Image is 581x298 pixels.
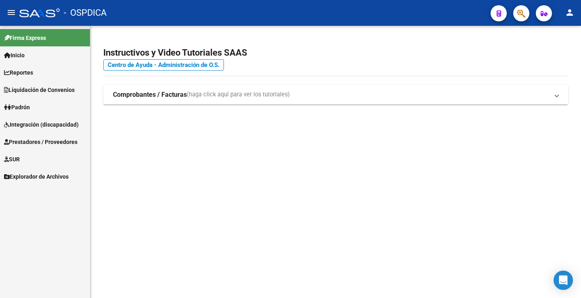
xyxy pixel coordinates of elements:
[187,90,290,99] span: (haga click aquí para ver los tutoriales)
[4,120,79,129] span: Integración (discapacidad)
[4,138,77,146] span: Prestadores / Proveedores
[64,4,107,22] span: - OSPDICA
[4,155,20,164] span: SUR
[4,33,46,42] span: Firma Express
[103,45,568,60] h2: Instructivos y Video Tutoriales SAAS
[4,85,75,94] span: Liquidación de Convenios
[4,172,69,181] span: Explorador de Archivos
[4,51,25,60] span: Inicio
[4,68,33,77] span: Reportes
[4,103,30,112] span: Padrón
[565,8,575,17] mat-icon: person
[554,271,573,290] div: Open Intercom Messenger
[6,8,16,17] mat-icon: menu
[113,90,187,99] strong: Comprobantes / Facturas
[103,85,568,104] mat-expansion-panel-header: Comprobantes / Facturas(haga click aquí para ver los tutoriales)
[103,59,224,71] a: Centro de Ayuda - Administración de O.S.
